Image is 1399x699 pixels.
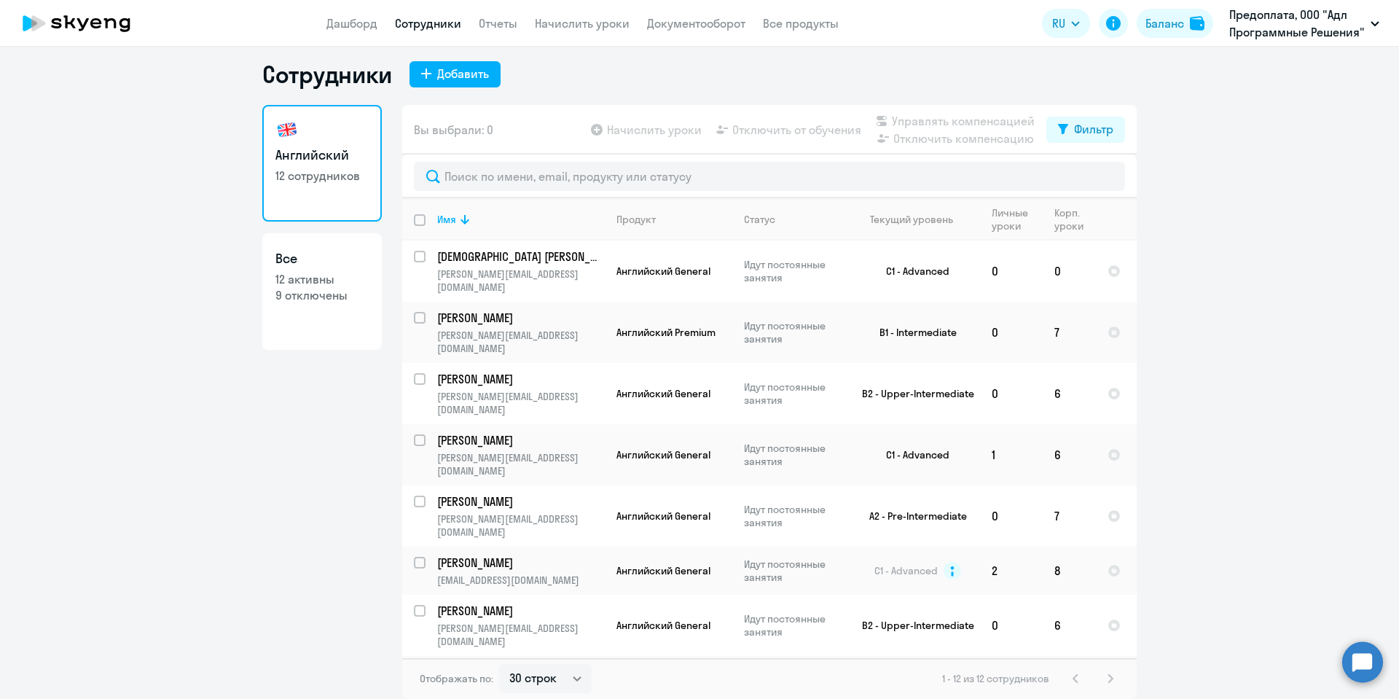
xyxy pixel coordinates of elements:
[437,432,604,448] a: [PERSON_NAME]
[437,390,604,416] p: [PERSON_NAME][EMAIL_ADDRESS][DOMAIN_NAME]
[744,319,844,345] p: Идут постоянные занятия
[616,387,710,400] span: Английский General
[845,485,980,547] td: A2 - Pre-Intermediate
[980,363,1043,424] td: 0
[980,547,1043,595] td: 2
[1074,120,1113,138] div: Фильтр
[874,564,938,577] span: C1 - Advanced
[437,249,604,265] a: [DEMOGRAPHIC_DATA] [PERSON_NAME]
[616,326,716,339] span: Английский Premium
[262,105,382,222] a: Английский12 сотрудников
[942,672,1049,685] span: 1 - 12 из 12 сотрудников
[616,564,710,577] span: Английский General
[744,380,844,407] p: Идут постоянные занятия
[535,16,630,31] a: Начислить уроки
[616,265,710,278] span: Английский General
[437,622,604,648] p: [PERSON_NAME][EMAIL_ADDRESS][DOMAIN_NAME]
[437,512,604,539] p: [PERSON_NAME][EMAIL_ADDRESS][DOMAIN_NAME]
[437,310,602,326] p: [PERSON_NAME]
[479,16,517,31] a: Отчеты
[275,271,369,287] p: 12 активны
[744,558,844,584] p: Идут постоянные занятия
[1042,9,1090,38] button: RU
[744,213,844,226] div: Статус
[437,329,604,355] p: [PERSON_NAME][EMAIL_ADDRESS][DOMAIN_NAME]
[845,424,980,485] td: C1 - Advanced
[1222,6,1387,41] button: Предоплата, ООО "Адл Программные Решения"
[870,213,953,226] div: Текущий уровень
[437,249,602,265] p: [DEMOGRAPHIC_DATA] [PERSON_NAME]
[845,241,980,302] td: C1 - Advanced
[275,118,299,141] img: english
[1043,547,1096,595] td: 8
[437,493,604,509] a: [PERSON_NAME]
[616,213,732,226] div: Продукт
[1046,117,1125,143] button: Фильтр
[980,302,1043,363] td: 0
[1043,424,1096,485] td: 6
[437,493,602,509] p: [PERSON_NAME]
[980,241,1043,302] td: 0
[437,451,604,477] p: [PERSON_NAME][EMAIL_ADDRESS][DOMAIN_NAME]
[437,432,602,448] p: [PERSON_NAME]
[437,213,456,226] div: Имя
[437,603,604,619] a: [PERSON_NAME]
[437,310,604,326] a: [PERSON_NAME]
[616,619,710,632] span: Английский General
[409,61,501,87] button: Добавить
[275,249,369,268] h3: Все
[326,16,377,31] a: Дашборд
[420,672,493,685] span: Отображать по:
[275,287,369,303] p: 9 отключены
[437,371,602,387] p: [PERSON_NAME]
[1043,241,1096,302] td: 0
[616,213,656,226] div: Продукт
[437,603,602,619] p: [PERSON_NAME]
[437,268,604,294] p: [PERSON_NAME][EMAIL_ADDRESS][DOMAIN_NAME]
[744,503,844,529] p: Идут постоянные занятия
[763,16,839,31] a: Все продукты
[616,509,710,523] span: Английский General
[1229,6,1365,41] p: Предоплата, ООО "Адл Программные Решения"
[1190,16,1204,31] img: balance
[744,612,844,639] p: Идут постоянные занятия
[437,555,602,571] p: [PERSON_NAME]
[414,162,1125,191] input: Поиск по имени, email, продукту или статусу
[1054,206,1086,233] div: Корп. уроки
[744,442,844,468] p: Идут постоянные занятия
[647,16,745,31] a: Документооборот
[1043,485,1096,547] td: 7
[845,363,980,424] td: B2 - Upper-Intermediate
[616,448,710,461] span: Английский General
[856,213,979,226] div: Текущий уровень
[992,206,1042,233] div: Личные уроки
[1145,15,1184,32] div: Баланс
[744,213,775,226] div: Статус
[1043,363,1096,424] td: 6
[845,302,980,363] td: B1 - Intermediate
[1043,302,1096,363] td: 7
[980,424,1043,485] td: 1
[437,65,489,82] div: Добавить
[437,555,604,571] a: [PERSON_NAME]
[992,206,1032,233] div: Личные уроки
[845,595,980,656] td: B2 - Upper-Intermediate
[1054,206,1095,233] div: Корп. уроки
[262,60,392,89] h1: Сотрудники
[1052,15,1065,32] span: RU
[744,258,844,284] p: Идут постоянные занятия
[395,16,461,31] a: Сотрудники
[437,371,604,387] a: [PERSON_NAME]
[1043,595,1096,656] td: 6
[437,574,604,587] p: [EMAIL_ADDRESS][DOMAIN_NAME]
[980,485,1043,547] td: 0
[275,168,369,184] p: 12 сотрудников
[414,121,493,138] span: Вы выбрали: 0
[1137,9,1213,38] button: Балансbalance
[980,595,1043,656] td: 0
[275,146,369,165] h3: Английский
[262,233,382,350] a: Все12 активны9 отключены
[437,213,604,226] div: Имя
